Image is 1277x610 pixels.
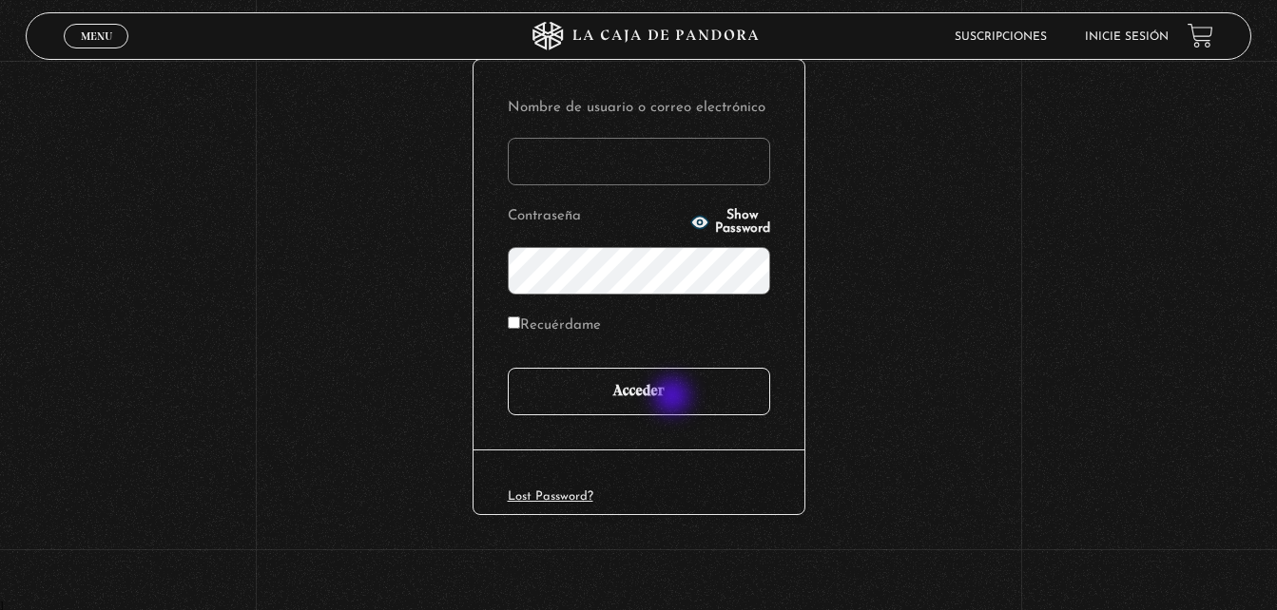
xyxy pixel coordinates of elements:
a: Lost Password? [508,490,593,503]
a: View your shopping cart [1188,23,1213,48]
a: Suscripciones [955,31,1047,43]
input: Acceder [508,368,770,415]
label: Nombre de usuario o correo electrónico [508,94,770,124]
span: Menu [81,30,112,42]
button: Show Password [690,209,770,236]
label: Recuérdame [508,312,601,341]
span: Cerrar [74,47,119,60]
a: Inicie sesión [1085,31,1169,43]
span: Show Password [715,209,770,236]
label: Contraseña [508,202,685,232]
input: Recuérdame [508,316,520,329]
